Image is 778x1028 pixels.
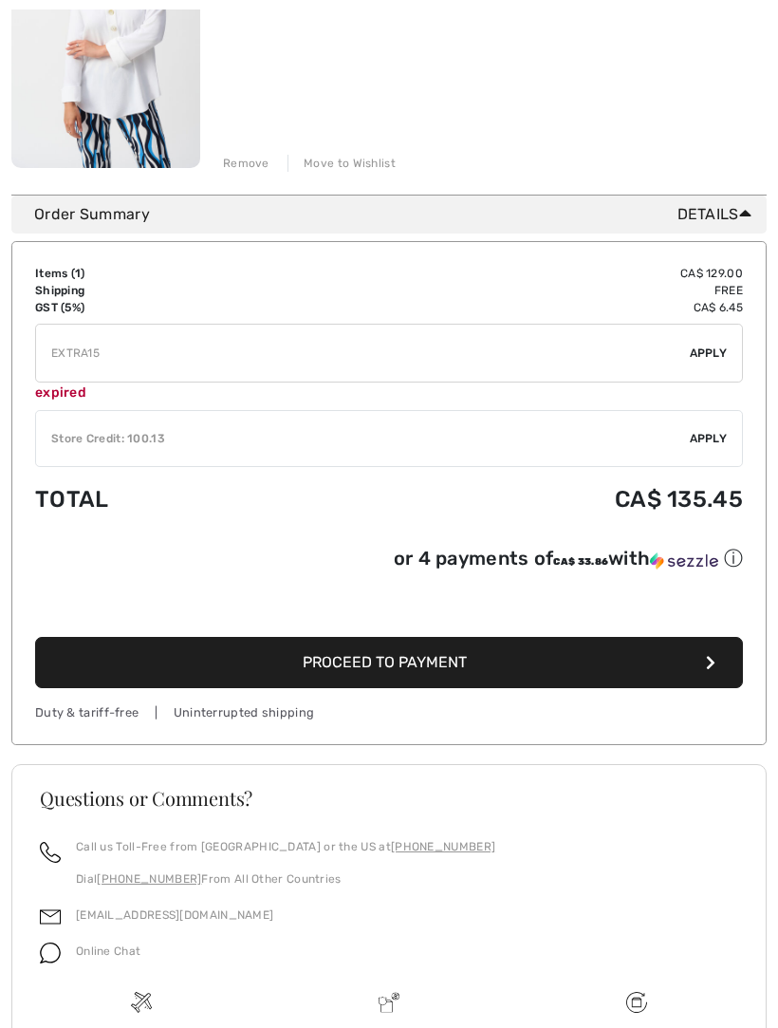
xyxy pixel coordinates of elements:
div: or 4 payments of with [394,546,743,571]
img: email [40,907,61,927]
a: [PHONE_NUMBER] [97,872,201,886]
div: Move to Wishlist [287,155,396,172]
iframe: PayPal-paypal [35,578,743,630]
td: Items ( ) [35,265,293,282]
div: Duty & tariff-free | Uninterrupted shipping [35,703,743,721]
span: Proceed to Payment [303,653,467,671]
img: Free shipping on orders over $99 [131,992,152,1013]
td: Free [293,282,743,299]
p: Call us Toll-Free from [GEOGRAPHIC_DATA] or the US at [76,838,495,855]
span: Apply [690,345,728,362]
td: GST (5%) [35,299,293,316]
div: Order Summary [34,203,759,226]
img: call [40,842,61,863]
input: Promo code [36,325,690,382]
a: [PHONE_NUMBER] [391,840,495,853]
img: Sezzle [650,552,718,570]
td: CA$ 135.45 [293,467,743,532]
a: [EMAIL_ADDRESS][DOMAIN_NAME] [76,908,273,922]
span: Online Chat [76,944,140,958]
div: Remove [223,155,269,172]
td: Total [35,467,293,532]
span: 1 [75,267,81,280]
button: Proceed to Payment [35,637,743,688]
div: Store Credit: 100.13 [36,430,690,447]
td: CA$ 129.00 [293,265,743,282]
p: Dial From All Other Countries [76,870,495,888]
div: or 4 payments ofCA$ 33.86withSezzle Click to learn more about Sezzle [35,546,743,578]
img: Delivery is a breeze since we pay the duties! [379,992,399,1013]
span: Apply [690,430,728,447]
img: Free shipping on orders over $99 [626,992,647,1013]
span: Details [677,203,759,226]
img: chat [40,943,61,963]
h3: Questions or Comments? [40,789,738,808]
td: CA$ 6.45 [293,299,743,316]
div: expired [35,383,743,402]
td: Shipping [35,282,293,299]
span: CA$ 33.86 [553,556,608,568]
